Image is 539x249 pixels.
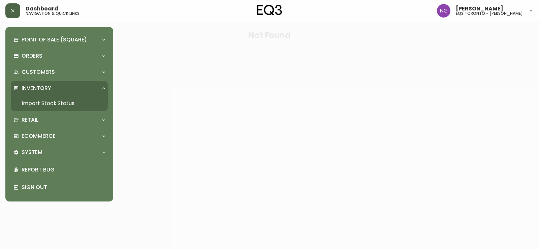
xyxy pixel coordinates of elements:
[22,166,105,174] p: Report Bug
[456,11,523,15] h5: eq3 toronto - [PERSON_NAME]
[257,5,282,15] img: logo
[11,96,108,111] a: Import Stock Status
[11,179,108,196] div: Sign Out
[11,65,108,80] div: Customers
[22,68,55,76] p: Customers
[11,129,108,144] div: Ecommerce
[22,85,51,92] p: Inventory
[11,113,108,127] div: Retail
[11,49,108,63] div: Orders
[26,11,80,15] h5: navigation & quick links
[456,6,503,11] span: [PERSON_NAME]
[22,132,56,140] p: Ecommerce
[11,81,108,96] div: Inventory
[437,4,450,18] img: e41bb40f50a406efe12576e11ba219ad
[22,184,105,191] p: Sign Out
[22,36,87,43] p: Point of Sale (Square)
[22,52,42,60] p: Orders
[11,145,108,160] div: System
[22,116,38,124] p: Retail
[26,6,58,11] span: Dashboard
[11,32,108,47] div: Point of Sale (Square)
[22,149,42,156] p: System
[11,161,108,179] div: Report Bug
